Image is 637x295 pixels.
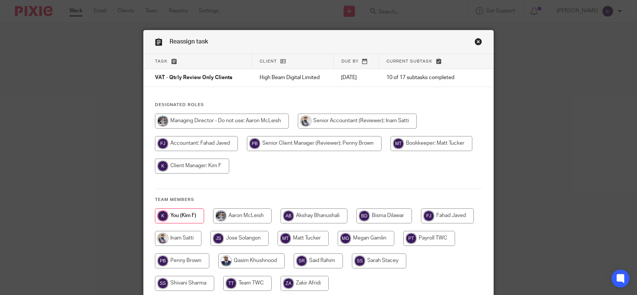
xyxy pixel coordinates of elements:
[341,74,371,81] p: [DATE]
[260,74,326,81] p: High Beam Digital Limited
[155,197,482,203] h4: Team members
[155,59,168,63] span: Task
[475,38,482,48] a: Close this dialog window
[386,59,433,63] span: Current subtask
[155,75,232,81] span: VAT - Qtrly Review Only Clients
[155,102,482,108] h4: Designated Roles
[170,39,208,45] span: Reassign task
[260,59,277,63] span: Client
[341,59,359,63] span: Due by
[379,69,469,87] td: 10 of 17 subtasks completed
